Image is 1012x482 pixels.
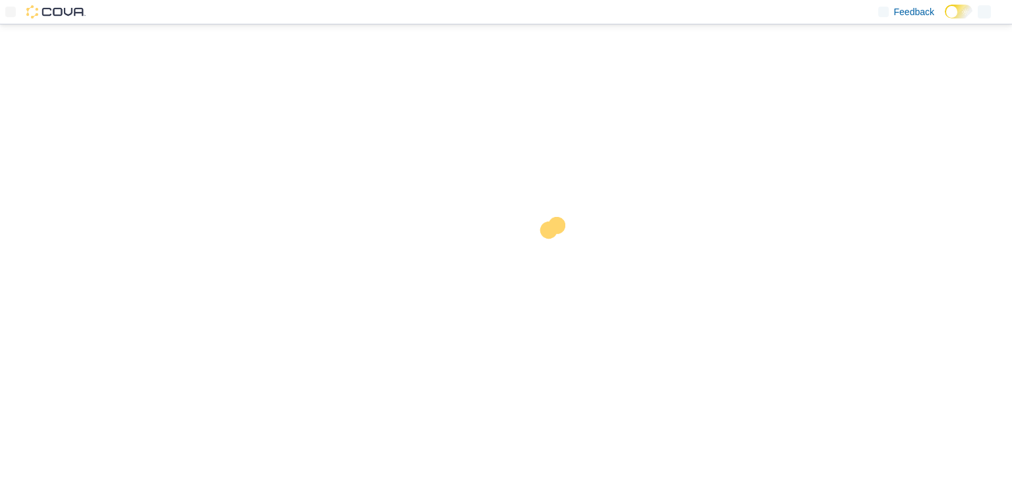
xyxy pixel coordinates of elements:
input: Dark Mode [945,5,972,18]
img: Cova [26,5,86,18]
span: Feedback [894,5,934,18]
img: cova-loader [506,207,605,306]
